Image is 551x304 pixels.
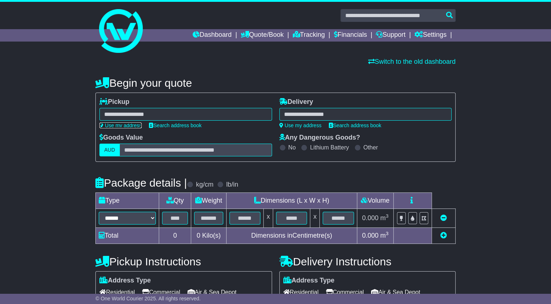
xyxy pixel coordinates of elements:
span: Residential [283,287,319,298]
a: Remove this item [440,214,447,222]
a: Tracking [293,29,325,42]
td: 0 [159,228,191,244]
span: Commercial [142,287,180,298]
a: Support [376,29,405,42]
label: Address Type [99,277,151,285]
h4: Pickup Instructions [95,256,272,268]
a: Search address book [329,122,381,128]
label: No [288,144,296,151]
span: Residential [99,287,135,298]
td: Dimensions in Centimetre(s) [226,228,357,244]
td: Weight [191,193,226,209]
span: Air & Sea Depot [188,287,237,298]
label: Pickup [99,98,129,106]
a: Use my address [279,122,322,128]
a: Search address book [149,122,201,128]
label: Lithium Battery [310,144,349,151]
span: m [380,214,389,222]
label: Other [363,144,378,151]
td: Total [96,228,159,244]
span: Commercial [326,287,364,298]
td: Volume [357,193,393,209]
span: m [380,232,389,239]
span: © One World Courier 2025. All rights reserved. [95,296,201,301]
label: Address Type [283,277,335,285]
label: AUD [99,144,120,156]
a: Dashboard [193,29,232,42]
label: Any Dangerous Goods? [279,134,360,142]
a: Use my address [99,122,142,128]
h4: Delivery Instructions [279,256,456,268]
sup: 3 [386,231,389,236]
label: Goods Value [99,134,143,142]
span: Air & Sea Depot [371,287,420,298]
a: Add new item [440,232,447,239]
a: Quote/Book [241,29,284,42]
a: Financials [334,29,367,42]
span: 0 [197,232,200,239]
td: Dimensions (L x W x H) [226,193,357,209]
td: Kilo(s) [191,228,226,244]
h4: Begin your quote [95,77,456,89]
a: Settings [414,29,446,42]
label: Delivery [279,98,313,106]
span: 0.000 [362,232,378,239]
span: 0.000 [362,214,378,222]
td: Type [96,193,159,209]
td: x [264,209,273,228]
label: kg/cm [196,181,213,189]
a: Switch to the old dashboard [368,58,456,65]
label: lb/in [226,181,238,189]
h4: Package details | [95,177,187,189]
sup: 3 [386,213,389,219]
td: x [310,209,320,228]
td: Qty [159,193,191,209]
